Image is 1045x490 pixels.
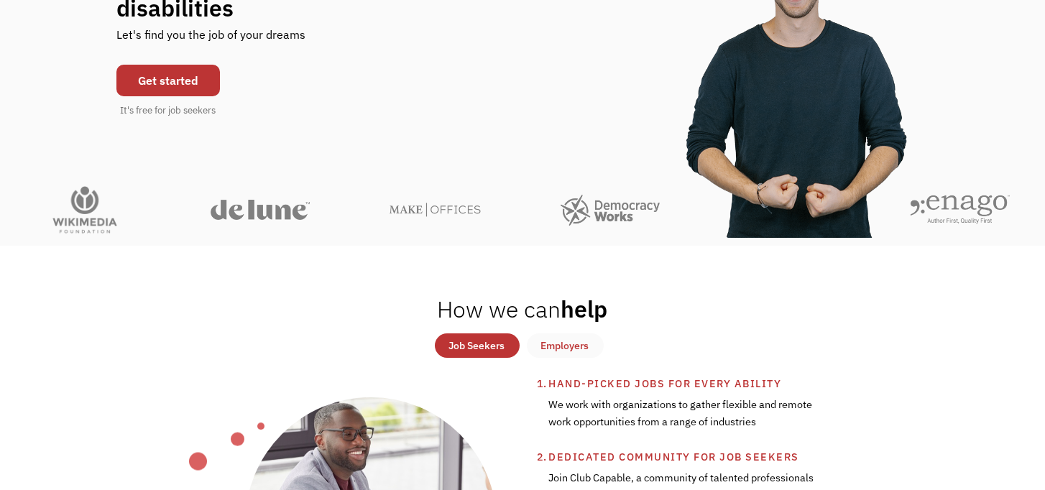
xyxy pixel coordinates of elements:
[548,392,814,448] div: We work with organizations to gather flexible and remote work opportunities from a range of indus...
[116,65,220,96] a: Get started
[438,294,561,324] span: How we can
[121,103,216,118] div: It's free for job seekers
[116,22,305,57] div: Let's find you the job of your dreams
[548,448,929,466] div: Dedicated community for job seekers
[438,295,608,323] h2: help
[541,337,589,354] div: Employers
[449,337,505,354] div: Job Seekers
[548,375,929,392] div: Hand-picked jobs for every ability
